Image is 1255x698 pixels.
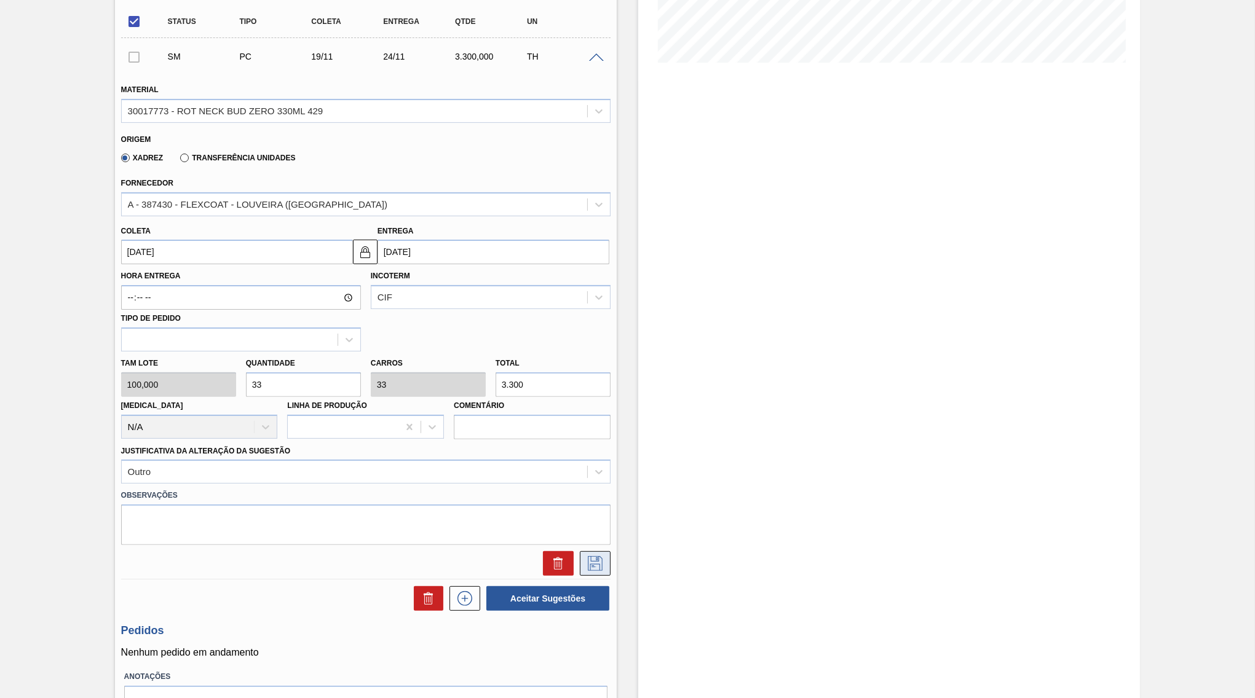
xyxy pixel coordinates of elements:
[371,272,410,280] label: Incoterm
[408,586,443,611] div: Excluir Sugestões
[378,227,414,235] label: Entrega
[121,267,361,285] label: Hora Entrega
[486,586,609,611] button: Aceitar Sugestões
[121,179,173,187] label: Fornecedor
[121,355,236,372] label: Tam lote
[121,487,611,504] label: Observações
[180,154,295,162] label: Transferência Unidades
[124,668,608,686] label: Anotações
[524,17,604,26] div: UN
[452,52,532,61] div: 3.300,000
[454,397,611,415] label: Comentário
[378,292,392,303] div: CIF
[128,106,323,116] div: 30017773 - ROT NECK BUD ZERO 330ML 429
[358,245,373,259] img: locked
[121,401,183,410] label: [MEDICAL_DATA]
[237,17,317,26] div: Tipo
[121,227,151,235] label: Coleta
[128,467,151,477] div: Outro
[308,17,389,26] div: Coleta
[121,85,159,94] label: Material
[371,359,403,367] label: Carros
[121,624,611,637] h3: Pedidos
[380,17,461,26] div: Entrega
[574,551,611,576] div: Salvar Sugestão
[537,551,574,576] div: Excluir Sugestão
[287,401,367,410] label: Linha de Produção
[524,52,604,61] div: TH
[121,314,181,323] label: Tipo de pedido
[496,359,520,367] label: Total
[443,586,480,611] div: Nova sugestão
[378,240,609,264] input: dd/mm/yyyy
[121,135,151,144] label: Origem
[165,17,245,26] div: Status
[165,52,245,61] div: Sugestão Manual
[246,359,295,367] label: Quantidade
[121,154,164,162] label: Xadrez
[121,240,353,264] input: dd/mm/yyyy
[128,199,387,210] div: A - 387430 - FLEXCOAT - LOUVEIRA ([GEOGRAPHIC_DATA])
[237,52,317,61] div: Pedido de Compra
[121,647,611,658] p: Nenhum pedido em andamento
[308,52,389,61] div: 19/11/2025
[452,17,532,26] div: Qtde
[480,585,611,612] div: Aceitar Sugestões
[380,52,461,61] div: 24/11/2025
[121,447,291,455] label: Justificativa da Alteração da Sugestão
[353,240,378,264] button: locked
